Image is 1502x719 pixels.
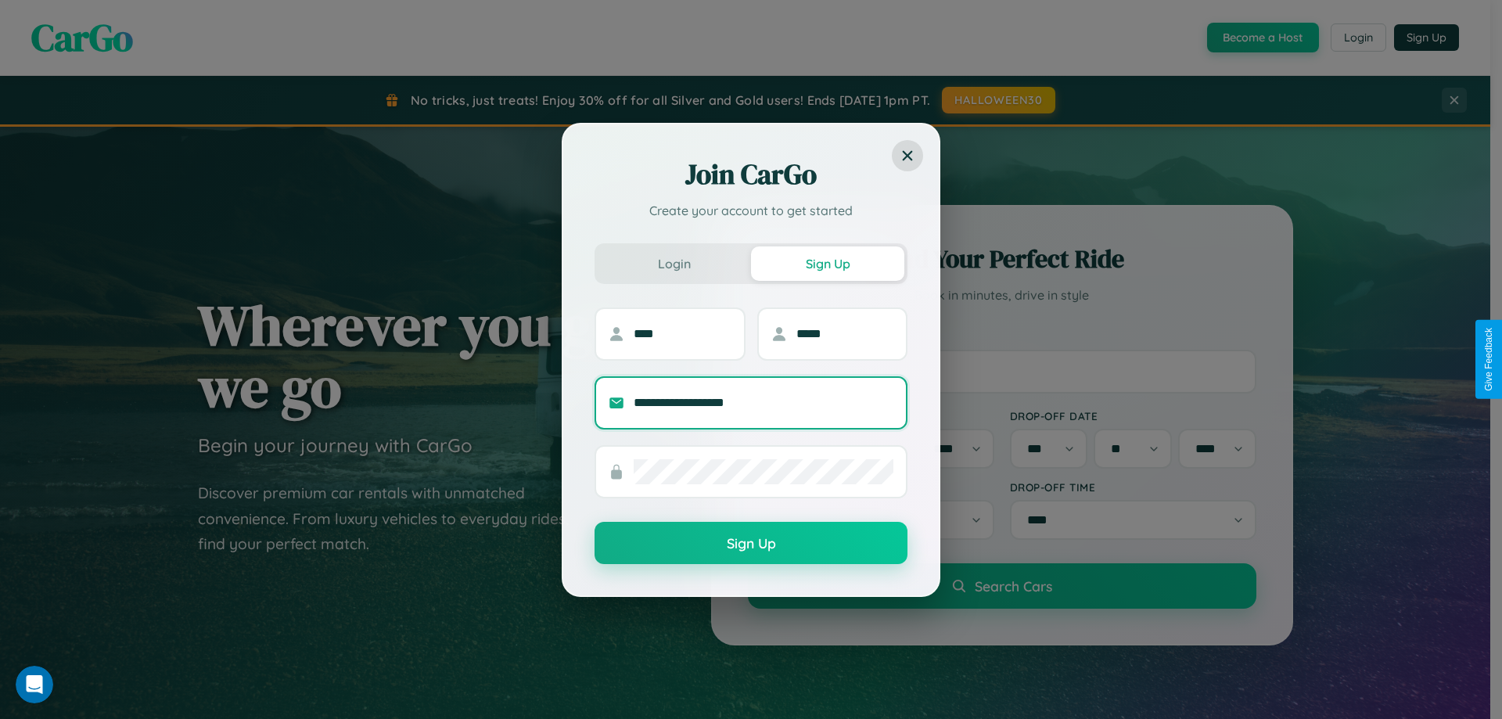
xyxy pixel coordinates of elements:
button: Login [598,246,751,281]
iframe: Intercom live chat [16,666,53,703]
button: Sign Up [751,246,904,281]
p: Create your account to get started [595,201,907,220]
button: Sign Up [595,522,907,564]
h2: Join CarGo [595,156,907,193]
div: Give Feedback [1483,328,1494,391]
